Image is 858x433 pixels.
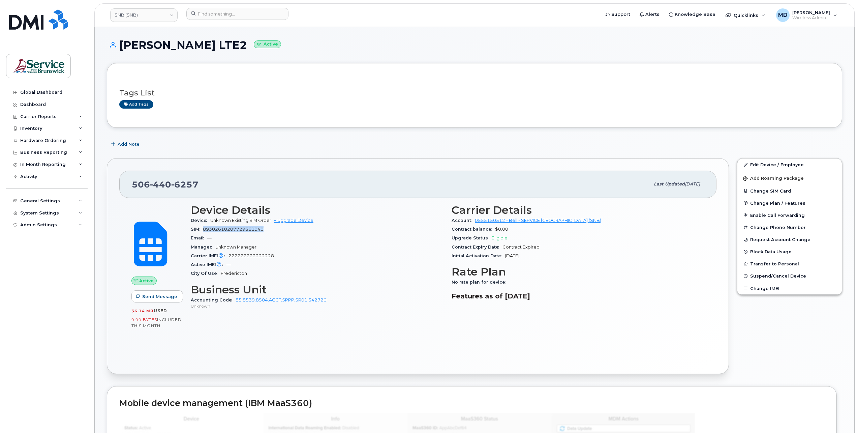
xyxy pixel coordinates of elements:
[750,200,805,205] span: Change Plan / Features
[191,235,207,240] span: Email
[191,204,443,216] h3: Device Details
[737,221,842,233] button: Change Phone Number
[119,89,830,97] h3: Tags List
[654,181,685,186] span: Last updated
[191,253,228,258] span: Carrier IMEI
[119,100,153,109] a: Add tags
[171,179,198,190] span: 6257
[215,244,256,250] span: Unknown Manager
[131,317,182,328] span: included this month
[191,297,236,302] span: Accounting Code
[191,218,210,223] span: Device
[452,244,502,250] span: Contract Expiry Date
[737,209,842,221] button: Enable Call Forwarding
[254,40,281,48] small: Active
[107,39,842,51] h1: [PERSON_NAME] LTE2
[191,303,443,309] p: Unknown
[131,317,157,322] span: 0.00 Bytes
[452,204,704,216] h3: Carrier Details
[207,235,212,240] span: —
[107,138,145,150] button: Add Note
[475,218,601,223] a: 0555150512 - Bell - SERVICE [GEOGRAPHIC_DATA] (SNB)
[274,218,313,223] a: + Upgrade Device
[452,280,509,285] span: No rate plan for device
[452,292,704,300] h3: Features as of [DATE]
[737,171,842,185] button: Add Roaming Package
[505,253,519,258] span: [DATE]
[191,271,221,276] span: City Of Use
[737,270,842,282] button: Suspend/Cancel Device
[203,227,264,232] span: 89302610207729561040
[132,179,198,190] span: 506
[139,278,154,284] span: Active
[154,308,167,313] span: used
[452,227,495,232] span: Contract balance
[685,181,700,186] span: [DATE]
[236,297,327,302] a: 85.8539.8504.ACCT.5PPP.5R01.542720
[743,176,804,182] span: Add Roaming Package
[452,266,704,278] h3: Rate Plan
[737,185,842,197] button: Change SIM Card
[750,212,805,218] span: Enable Call Forwarding
[191,227,203,232] span: SIM
[191,284,443,296] h3: Business Unit
[750,273,806,279] span: Suspend/Cancel Device
[737,197,842,209] button: Change Plan / Features
[452,253,505,258] span: Initial Activation Date
[142,293,177,300] span: Send Message
[191,262,226,267] span: Active IMEI
[131,290,183,302] button: Send Message
[452,235,492,240] span: Upgrade Status
[118,141,140,147] span: Add Note
[119,399,824,408] h2: Mobile device management (IBM MaaS360)
[737,246,842,258] button: Block Data Usage
[226,262,231,267] span: —
[492,235,508,240] span: Eligible
[737,158,842,171] a: Edit Device / Employee
[221,271,247,276] span: Fredericton
[210,218,271,223] span: Unknown Existing SIM Order
[495,227,508,232] span: $0.00
[452,218,475,223] span: Account
[737,282,842,294] button: Change IMEI
[737,233,842,246] button: Request Account Change
[737,258,842,270] button: Transfer to Personal
[228,253,274,258] span: 222222222222228
[150,179,171,190] span: 440
[131,309,154,313] span: 36.14 MB
[191,244,215,250] span: Manager
[502,244,540,250] span: Contract Expired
